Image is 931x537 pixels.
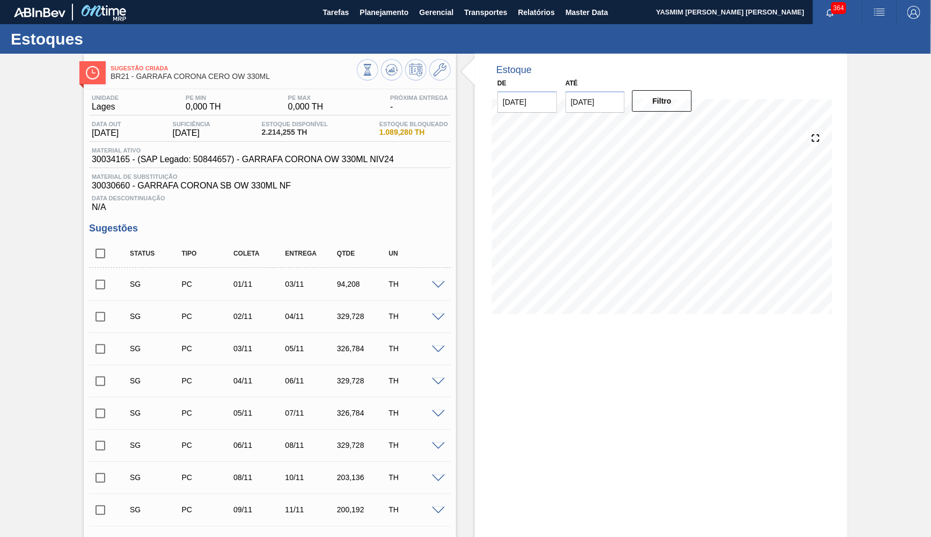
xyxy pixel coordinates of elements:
button: Atualizar Gráfico [381,59,402,81]
div: Pedido de Compra [179,409,237,417]
span: Sugestão Criada [111,65,357,71]
div: TH [386,344,444,353]
div: TH [386,376,444,385]
div: 329,728 [334,376,392,385]
span: 364 [831,2,846,14]
span: 1.089,280 TH [379,128,448,136]
div: Status [127,250,185,257]
button: Notificações [813,5,847,20]
div: Sugestão Criada [127,441,185,449]
div: 04/11/2025 [231,376,288,385]
div: TH [386,409,444,417]
div: 326,784 [334,409,392,417]
span: Data out [92,121,121,127]
div: Qtde [334,250,392,257]
span: Relatórios [518,6,554,19]
div: UN [386,250,444,257]
div: Sugestão Criada [127,344,185,353]
span: BR21 - GARRAFA CORONA CERO OW 330ML [111,72,357,81]
div: 01/11/2025 [231,280,288,288]
div: 94,208 [334,280,392,288]
div: 08/11/2025 [283,441,340,449]
div: 03/11/2025 [283,280,340,288]
div: Coleta [231,250,288,257]
div: TH [386,505,444,514]
div: 203,136 [334,473,392,482]
div: 02/11/2025 [231,312,288,321]
div: 329,728 [334,441,392,449]
span: Master Data [566,6,608,19]
div: 11/11/2025 [283,505,340,514]
div: Pedido de Compra [179,505,237,514]
button: Visão Geral dos Estoques [357,59,378,81]
div: Sugestão Criada [127,376,185,385]
button: Filtro [632,90,692,112]
img: userActions [873,6,886,19]
span: Estoque Disponível [262,121,328,127]
div: 07/11/2025 [283,409,340,417]
input: dd/mm/yyyy [497,91,557,113]
div: TH [386,473,444,482]
label: De [497,79,507,87]
span: Lages [92,102,119,112]
span: Transportes [464,6,507,19]
div: Sugestão Criada [127,505,185,514]
div: 05/11/2025 [231,409,288,417]
span: Suficiência [173,121,210,127]
div: 09/11/2025 [231,505,288,514]
span: 30030660 - GARRAFA CORONA SB OW 330ML NF [92,181,448,191]
span: 30034165 - (SAP Legado: 50844657) - GARRAFA CORONA OW 330ML NIV24 [92,155,394,164]
span: Material de Substituição [92,173,448,180]
span: Planejamento [360,6,408,19]
div: 05/11/2025 [283,344,340,353]
div: Entrega [283,250,340,257]
span: PE MAX [288,95,324,101]
div: 10/11/2025 [283,473,340,482]
div: 06/11/2025 [231,441,288,449]
span: [DATE] [92,128,121,138]
span: PE MIN [186,95,221,101]
div: TH [386,312,444,321]
div: 06/11/2025 [283,376,340,385]
div: Pedido de Compra [179,376,237,385]
div: Pedido de Compra [179,312,237,321]
h1: Estoques [11,33,201,45]
div: Pedido de Compra [179,280,237,288]
div: 08/11/2025 [231,473,288,482]
div: Tipo [179,250,237,257]
input: dd/mm/yyyy [566,91,625,113]
span: Gerencial [420,6,454,19]
img: Logout [907,6,920,19]
button: Ir ao Master Data / Geral [429,59,451,81]
div: Sugestão Criada [127,280,185,288]
span: Tarefas [323,6,349,19]
div: Sugestão Criada [127,312,185,321]
div: Sugestão Criada [127,473,185,482]
span: [DATE] [173,128,210,138]
div: - [387,95,451,112]
span: 2.214,255 TH [262,128,328,136]
div: TH [386,280,444,288]
span: Unidade [92,95,119,101]
span: Material ativo [92,147,394,154]
div: 326,784 [334,344,392,353]
span: Estoque Bloqueado [379,121,448,127]
img: Ícone [86,66,99,79]
div: Estoque [496,64,532,76]
div: 04/11/2025 [283,312,340,321]
span: Próxima Entrega [390,95,448,101]
div: 03/11/2025 [231,344,288,353]
label: Até [566,79,578,87]
div: Pedido de Compra [179,473,237,482]
div: 200,192 [334,505,392,514]
div: 329,728 [334,312,392,321]
span: 0,000 TH [288,102,324,112]
span: 0,000 TH [186,102,221,112]
div: Pedido de Compra [179,344,237,353]
div: TH [386,441,444,449]
div: Sugestão Criada [127,409,185,417]
img: TNhmsLtSVTkK8tSr43FrP2fwEKptu5GPRR3wAAAABJRU5ErkJggg== [14,8,65,17]
span: Data Descontinuação [92,195,448,201]
button: Programar Estoque [405,59,427,81]
div: Pedido de Compra [179,441,237,449]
